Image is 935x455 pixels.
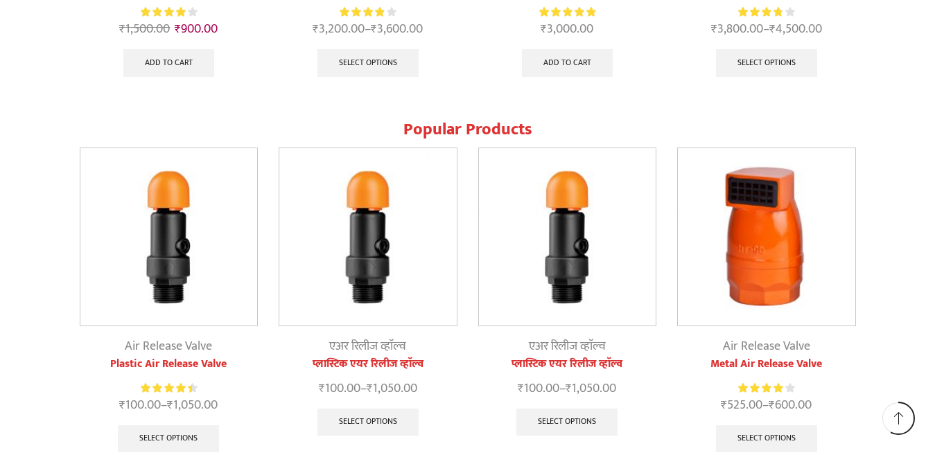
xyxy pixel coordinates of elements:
[141,381,192,395] span: Rated out of 5
[518,378,524,399] span: ₹
[711,19,717,39] span: ₹
[721,395,727,416] span: ₹
[479,148,656,325] img: प्लास्टिक एयर रिलीज व्हाॅल्व
[539,5,595,19] div: Rated 5.00 out of 5
[723,336,810,357] a: Air Release Valve
[522,49,613,77] a: Add to cart: “HEERA SUPER VENTURI”
[738,5,794,19] div: Rated 3.83 out of 5
[340,5,384,19] span: Rated out of 5
[119,19,170,39] bdi: 1,500.00
[678,148,855,325] img: Metal Air Release Valve
[141,381,197,395] div: Rated 4.57 out of 5
[367,378,417,399] bdi: 1,050.00
[769,395,775,416] span: ₹
[738,381,785,395] span: Rated out of 5
[769,19,776,39] span: ₹
[403,116,532,143] span: Popular Products
[716,49,817,77] a: Select options for “HEERA EASY TO FIT SET”
[716,425,817,453] a: Select options for “Metal Air Release Valve”
[769,395,812,416] bdi: 600.00
[367,378,373,399] span: ₹
[279,380,457,398] span: –
[141,5,187,19] span: Rated out of 5
[119,19,125,39] span: ₹
[313,19,365,39] bdi: 3,200.00
[317,409,419,436] a: Select options for “प्लास्टिक एयर रिलीज व्हाॅल्व”
[738,381,794,395] div: Rated 4.14 out of 5
[738,5,781,19] span: Rated out of 5
[478,380,657,398] span: –
[566,378,572,399] span: ₹
[769,19,822,39] bdi: 4,500.00
[566,378,616,399] bdi: 1,050.00
[518,378,559,399] bdi: 100.00
[80,396,259,415] span: –
[677,20,856,39] span: –
[119,395,125,416] span: ₹
[141,5,197,19] div: Rated 4.13 out of 5
[340,5,396,19] div: Rated 3.92 out of 5
[125,336,212,357] a: Air Release Valve
[677,396,856,415] span: –
[319,378,360,399] bdi: 100.00
[313,19,319,39] span: ₹
[118,425,219,453] a: Select options for “Plastic Air Release Valve”
[319,378,325,399] span: ₹
[711,19,763,39] bdi: 3,800.00
[167,395,218,416] bdi: 1,050.00
[539,5,595,19] span: Rated out of 5
[677,356,856,373] a: Metal Air Release Valve
[541,19,547,39] span: ₹
[167,395,173,416] span: ₹
[279,148,457,325] img: प्लास्टिक एयर रिलीज व्हाॅल्व
[541,19,593,39] bdi: 3,000.00
[529,336,606,357] a: एअर रिलीज व्हाॅल्व
[279,20,457,39] span: –
[279,356,457,373] a: प्लास्टिक एयर रिलीज व्हाॅल्व
[721,395,762,416] bdi: 525.00
[175,19,181,39] span: ₹
[80,148,258,325] img: Plastic Air Release Valve
[119,395,161,416] bdi: 100.00
[123,49,214,77] a: Add to cart: “Rain Pipe”
[317,49,419,77] a: Select options for “Semi Automatic Screen Filter”
[371,19,423,39] bdi: 3,600.00
[175,19,218,39] bdi: 900.00
[516,409,618,436] a: Select options for “प्लास्टिक एयर रिलीज व्हाॅल्व”
[329,336,406,357] a: एअर रिलीज व्हाॅल्व
[371,19,377,39] span: ₹
[478,356,657,373] a: प्लास्टिक एयर रिलीज व्हाॅल्व
[80,356,259,373] a: Plastic Air Release Valve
